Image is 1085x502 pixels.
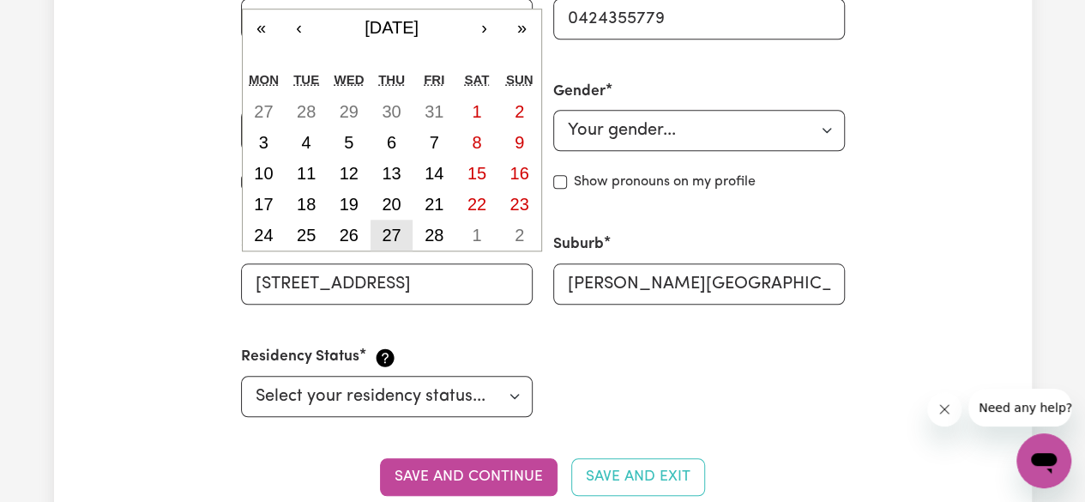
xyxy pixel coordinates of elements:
button: Save and Exit [571,458,705,496]
button: February 22, 2003 [455,189,498,220]
button: February 27, 2003 [371,220,413,251]
abbr: February 13, 2003 [382,164,401,183]
iframe: Button to launch messaging window [1016,433,1071,488]
button: February 10, 2003 [243,158,286,189]
button: February 19, 2003 [328,189,371,220]
abbr: February 27, 2003 [382,226,401,245]
abbr: February 10, 2003 [254,164,273,183]
button: » [503,9,541,47]
button: March 1, 2003 [455,220,498,251]
abbr: February 11, 2003 [297,164,316,183]
button: ‹ [280,9,318,47]
button: February 14, 2003 [413,158,455,189]
button: › [466,9,503,47]
abbr: February 23, 2003 [509,195,528,214]
abbr: Monday [249,72,279,87]
abbr: January 27, 2003 [254,102,273,121]
abbr: February 28, 2003 [425,226,443,245]
abbr: February 17, 2003 [254,195,273,214]
abbr: February 2, 2003 [515,102,524,121]
abbr: February 4, 2003 [301,133,310,152]
button: February 15, 2003 [455,158,498,189]
abbr: February 1, 2003 [472,102,481,121]
abbr: February 12, 2003 [340,164,359,183]
abbr: February 22, 2003 [467,195,486,214]
abbr: Friday [424,72,444,87]
abbr: February 3, 2003 [259,133,268,152]
button: February 5, 2003 [328,127,371,158]
button: February 11, 2003 [285,158,328,189]
abbr: February 20, 2003 [382,195,401,214]
abbr: February 8, 2003 [472,133,481,152]
abbr: February 15, 2003 [467,164,486,183]
abbr: February 21, 2003 [425,195,443,214]
label: Residency Status [241,346,359,368]
button: January 31, 2003 [413,96,455,127]
button: February 26, 2003 [328,220,371,251]
abbr: February 7, 2003 [430,133,439,152]
button: February 4, 2003 [285,127,328,158]
button: February 3, 2003 [243,127,286,158]
abbr: Tuesday [293,72,319,87]
button: February 16, 2003 [498,158,541,189]
iframe: Message from company [968,389,1071,426]
abbr: March 1, 2003 [472,226,481,245]
button: February 18, 2003 [285,189,328,220]
button: February 12, 2003 [328,158,371,189]
button: February 2, 2003 [498,96,541,127]
span: Need any help? [10,12,104,26]
button: February 7, 2003 [413,127,455,158]
button: February 8, 2003 [455,127,498,158]
abbr: January 28, 2003 [297,102,316,121]
abbr: February 6, 2003 [387,133,396,152]
abbr: February 9, 2003 [515,133,524,152]
button: February 6, 2003 [371,127,413,158]
button: February 28, 2003 [413,220,455,251]
button: February 9, 2003 [498,127,541,158]
abbr: February 24, 2003 [254,226,273,245]
span: [DATE] [365,18,419,37]
label: Suburb [553,233,604,256]
abbr: February 5, 2003 [344,133,353,152]
abbr: February 14, 2003 [425,164,443,183]
button: February 24, 2003 [243,220,286,251]
abbr: January 30, 2003 [382,102,401,121]
abbr: Sunday [506,72,533,87]
button: [DATE] [318,9,466,47]
abbr: February 19, 2003 [340,195,359,214]
button: February 13, 2003 [371,158,413,189]
button: January 27, 2003 [243,96,286,127]
input: e.g. North Bondi, New South Wales [553,263,845,305]
button: January 29, 2003 [328,96,371,127]
abbr: March 2, 2003 [515,226,524,245]
button: January 30, 2003 [371,96,413,127]
abbr: Thursday [378,72,405,87]
label: Date of Birth [241,81,329,103]
button: February 20, 2003 [371,189,413,220]
button: March 2, 2003 [498,220,541,251]
label: Street Address [241,233,344,256]
abbr: January 29, 2003 [340,102,359,121]
label: Gender [553,81,606,103]
abbr: Wednesday [334,72,364,87]
abbr: January 31, 2003 [425,102,443,121]
button: Save and continue [380,458,558,496]
button: « [243,9,280,47]
abbr: February 16, 2003 [509,164,528,183]
abbr: February 25, 2003 [297,226,316,245]
button: February 21, 2003 [413,189,455,220]
button: February 25, 2003 [285,220,328,251]
button: February 1, 2003 [455,96,498,127]
label: Show pronouns on my profile [574,172,756,192]
abbr: Saturday [464,72,489,87]
button: February 17, 2003 [243,189,286,220]
button: January 28, 2003 [285,96,328,127]
iframe: Close message [927,392,961,426]
abbr: February 18, 2003 [297,195,316,214]
button: February 23, 2003 [498,189,541,220]
abbr: February 26, 2003 [340,226,359,245]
